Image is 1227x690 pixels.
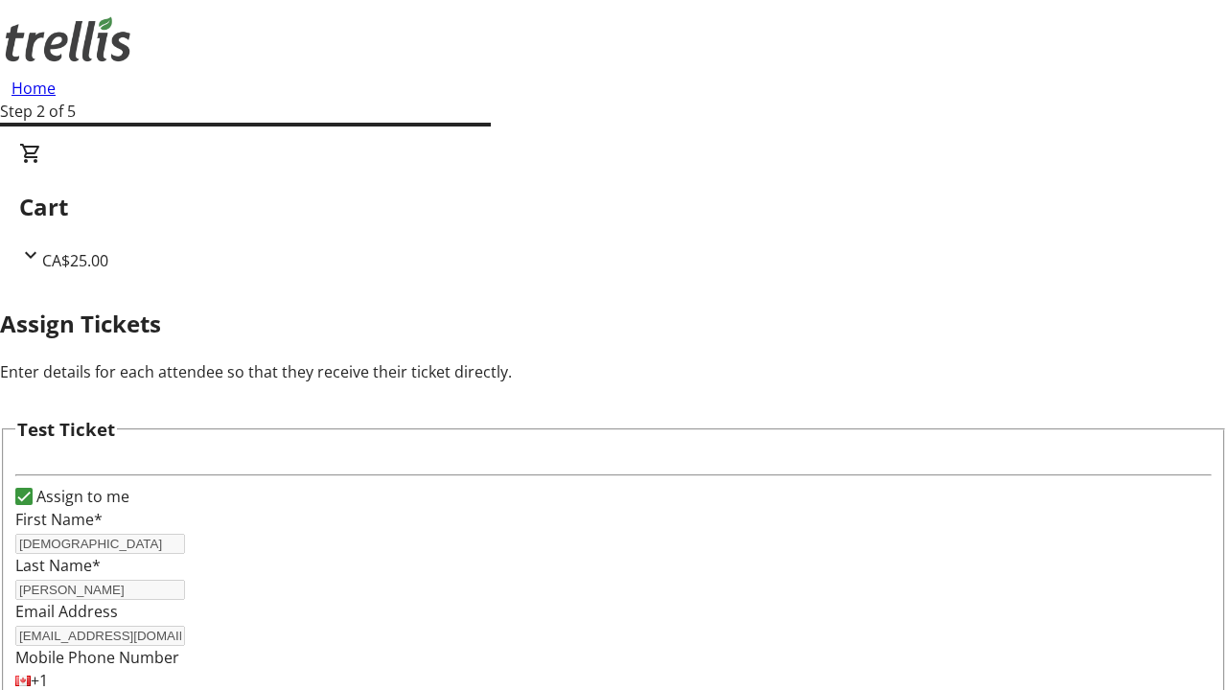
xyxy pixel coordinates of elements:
[15,601,118,622] label: Email Address
[15,509,103,530] label: First Name*
[42,250,108,271] span: CA$25.00
[19,142,1208,272] div: CartCA$25.00
[15,647,179,668] label: Mobile Phone Number
[17,416,115,443] h3: Test Ticket
[33,485,129,508] label: Assign to me
[19,190,1208,224] h2: Cart
[15,555,101,576] label: Last Name*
